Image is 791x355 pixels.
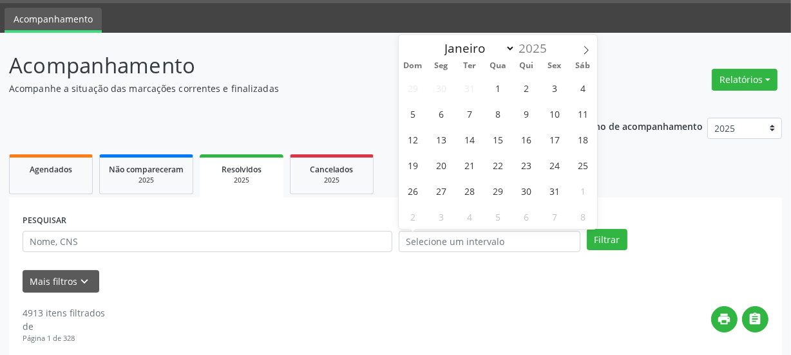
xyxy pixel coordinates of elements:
span: Janeiro 7, 2025 [457,101,482,126]
span: Fevereiro 5, 2025 [485,204,510,229]
span: Janeiro 11, 2025 [570,101,595,126]
span: Janeiro 24, 2025 [542,152,567,177]
span: Fevereiro 4, 2025 [457,204,482,229]
span: Não compareceram [109,164,184,175]
input: Nome, CNS [23,231,392,253]
span: Sex [540,62,569,70]
span: Janeiro 2, 2025 [513,75,538,100]
button: Relatórios [712,69,777,91]
span: Dezembro 29, 2024 [401,75,426,100]
span: Janeiro 15, 2025 [485,127,510,152]
span: Fevereiro 6, 2025 [513,204,538,229]
span: Dezembro 31, 2024 [457,75,482,100]
span: Janeiro 26, 2025 [401,178,426,203]
span: Janeiro 5, 2025 [401,101,426,126]
span: Janeiro 20, 2025 [429,152,454,177]
input: Selecione um intervalo [399,231,580,253]
span: Janeiro 6, 2025 [429,101,454,126]
span: Janeiro 23, 2025 [513,152,538,177]
span: Janeiro 8, 2025 [485,101,510,126]
div: 2025 [209,176,274,185]
span: Dom [399,62,427,70]
span: Janeiro 14, 2025 [457,127,482,152]
i: keyboard_arrow_down [78,275,92,289]
span: Janeiro 12, 2025 [401,127,426,152]
span: Janeiro 22, 2025 [485,152,510,177]
span: Janeiro 1, 2025 [485,75,510,100]
p: Acompanhe a situação das marcações correntes e finalizadas [9,82,550,95]
span: Janeiro 18, 2025 [570,127,595,152]
span: Ter [455,62,484,70]
div: de [23,320,105,333]
div: 4913 itens filtrados [23,306,105,320]
button: print [711,306,738,332]
span: Janeiro 17, 2025 [542,127,567,152]
span: Sáb [569,62,597,70]
span: Fevereiro 3, 2025 [429,204,454,229]
span: Agendados [30,164,72,175]
span: Fevereiro 2, 2025 [401,204,426,229]
button: Filtrar [587,229,627,251]
span: Janeiro 16, 2025 [513,127,538,152]
span: Qui [512,62,540,70]
span: Seg [427,62,455,70]
i: print [718,312,732,326]
span: Janeiro 19, 2025 [401,152,426,177]
span: Resolvidos [222,164,262,175]
span: Fevereiro 8, 2025 [570,204,595,229]
span: Janeiro 21, 2025 [457,152,482,177]
span: Dezembro 30, 2024 [429,75,454,100]
button:  [742,306,768,332]
span: Janeiro 25, 2025 [570,152,595,177]
button: Mais filtroskeyboard_arrow_down [23,270,99,293]
div: 2025 [300,176,364,185]
p: Ano de acompanhamento [589,118,703,134]
span: Fevereiro 1, 2025 [570,178,595,203]
span: Fevereiro 7, 2025 [542,204,567,229]
span: Janeiro 27, 2025 [429,178,454,203]
span: Janeiro 31, 2025 [542,178,567,203]
div: 2025 [109,176,184,185]
a: Acompanhamento [5,8,102,33]
span: Janeiro 13, 2025 [429,127,454,152]
span: Janeiro 30, 2025 [513,178,538,203]
span: Janeiro 4, 2025 [570,75,595,100]
span: Janeiro 9, 2025 [513,101,538,126]
select: Month [438,39,515,57]
label: PESQUISAR [23,211,66,231]
p: Acompanhamento [9,50,550,82]
span: Janeiro 3, 2025 [542,75,567,100]
span: Qua [484,62,512,70]
span: Janeiro 10, 2025 [542,101,567,126]
span: Janeiro 29, 2025 [485,178,510,203]
span: Janeiro 28, 2025 [457,178,482,203]
span: Cancelados [310,164,354,175]
div: Página 1 de 328 [23,333,105,344]
i:  [748,312,763,326]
